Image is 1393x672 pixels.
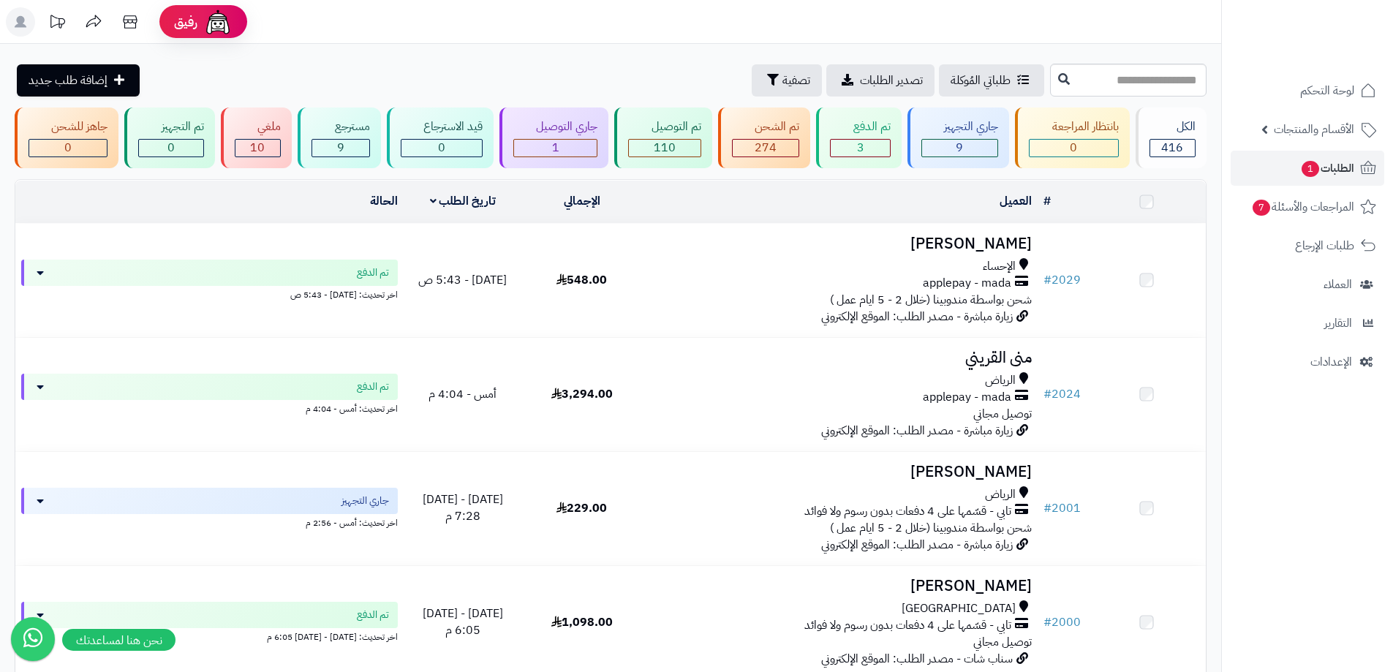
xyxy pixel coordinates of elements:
div: بانتظار المراجعة [1029,118,1118,135]
span: 274 [755,139,777,156]
div: 10 [235,140,280,156]
a: قيد الاسترجاع 0 [384,107,497,168]
a: تم الدفع 3 [813,107,904,168]
span: [DATE] - [DATE] 7:28 م [423,491,503,525]
span: 0 [438,139,445,156]
div: 9 [922,140,997,156]
h3: [PERSON_NAME] [647,464,1032,480]
span: الإحساء [983,258,1016,275]
span: 1 [552,139,559,156]
span: 10 [250,139,265,156]
a: الإعدادات [1231,344,1384,380]
span: العملاء [1324,274,1352,295]
span: زيارة مباشرة - مصدر الطلب: الموقع الإلكتروني [821,536,1013,554]
a: العملاء [1231,267,1384,302]
span: تصفية [782,72,810,89]
div: الكل [1149,118,1196,135]
span: 9 [337,139,344,156]
h3: منى القريني [647,350,1032,366]
span: زيارة مباشرة - مصدر الطلب: الموقع الإلكتروني [821,308,1013,325]
span: تم الدفع [357,265,389,280]
div: 9 [312,140,369,156]
div: 0 [1030,140,1117,156]
span: أمس - 4:04 م [429,385,497,403]
a: العميل [1000,192,1032,210]
div: جاري التوصيل [513,118,597,135]
h3: [PERSON_NAME] [647,235,1032,252]
span: تم الدفع [357,608,389,622]
img: logo-2.png [1294,32,1379,63]
span: 9 [956,139,963,156]
div: تم التوصيل [628,118,701,135]
div: تم التجهيز [138,118,203,135]
a: الإجمالي [564,192,600,210]
span: جاري التجهيز [341,494,389,508]
span: 7 [1253,200,1271,216]
h3: [PERSON_NAME] [647,578,1032,594]
a: ملغي 10 [218,107,295,168]
span: المراجعات والأسئلة [1251,197,1354,217]
span: شحن بواسطة مندوبينا (خلال 2 - 5 ايام عمل ) [830,519,1032,537]
span: الطلبات [1300,158,1354,178]
a: جاري التوصيل 1 [497,107,611,168]
div: قيد الاسترجاع [401,118,483,135]
a: الحالة [370,192,398,210]
div: 3 [831,140,889,156]
a: جاري التجهيز 9 [905,107,1012,168]
span: 548.00 [556,271,607,289]
div: جاري التجهيز [921,118,998,135]
div: اخر تحديث: أمس - 4:04 م [21,400,398,415]
span: التقارير [1324,313,1352,333]
a: الكل416 [1133,107,1209,168]
a: جاهز للشحن 0 [12,107,121,168]
span: 3,294.00 [551,385,613,403]
span: 229.00 [556,499,607,517]
span: توصيل مجاني [973,405,1032,423]
div: 0 [401,140,482,156]
span: تابي - قسّمها على 4 دفعات بدون رسوم ولا فوائد [804,617,1011,634]
img: ai-face.png [203,7,233,37]
span: طلباتي المُوكلة [951,72,1011,89]
span: الأقسام والمنتجات [1274,119,1354,140]
span: زيارة مباشرة - مصدر الطلب: الموقع الإلكتروني [821,422,1013,439]
span: لوحة التحكم [1300,80,1354,101]
span: applepay - mada [923,275,1011,292]
span: 110 [654,139,676,156]
span: الرياض [985,486,1016,503]
a: بانتظار المراجعة 0 [1012,107,1132,168]
a: لوحة التحكم [1231,73,1384,108]
a: التقارير [1231,306,1384,341]
span: 3 [857,139,864,156]
span: شحن بواسطة مندوبينا (خلال 2 - 5 ايام عمل ) [830,291,1032,309]
div: مسترجع [312,118,369,135]
span: 0 [1070,139,1077,156]
div: اخر تحديث: أمس - 2:56 م [21,514,398,529]
div: اخر تحديث: [DATE] - [DATE] 6:05 م [21,628,398,643]
span: تصدير الطلبات [860,72,923,89]
span: سناب شات - مصدر الطلب: الموقع الإلكتروني [821,650,1013,668]
span: [DATE] - [DATE] 6:05 م [423,605,503,639]
a: تم الشحن 274 [715,107,813,168]
div: 0 [29,140,107,156]
span: طلبات الإرجاع [1295,235,1354,256]
div: ملغي [235,118,281,135]
span: # [1043,385,1052,403]
span: [DATE] - 5:43 ص [418,271,507,289]
div: تم الشحن [732,118,799,135]
span: 416 [1161,139,1183,156]
div: 0 [139,140,203,156]
span: الإعدادات [1310,352,1352,372]
span: إضافة طلب جديد [29,72,107,89]
a: إضافة طلب جديد [17,64,140,97]
button: تصفية [752,64,822,97]
span: تابي - قسّمها على 4 دفعات بدون رسوم ولا فوائد [804,503,1011,520]
a: تحديثات المنصة [39,7,75,40]
a: # [1043,192,1051,210]
a: #2024 [1043,385,1081,403]
span: 1 [1302,161,1320,178]
span: الرياض [985,372,1016,389]
a: تصدير الطلبات [826,64,935,97]
div: تم الدفع [830,118,890,135]
span: # [1043,614,1052,631]
a: #2001 [1043,499,1081,517]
